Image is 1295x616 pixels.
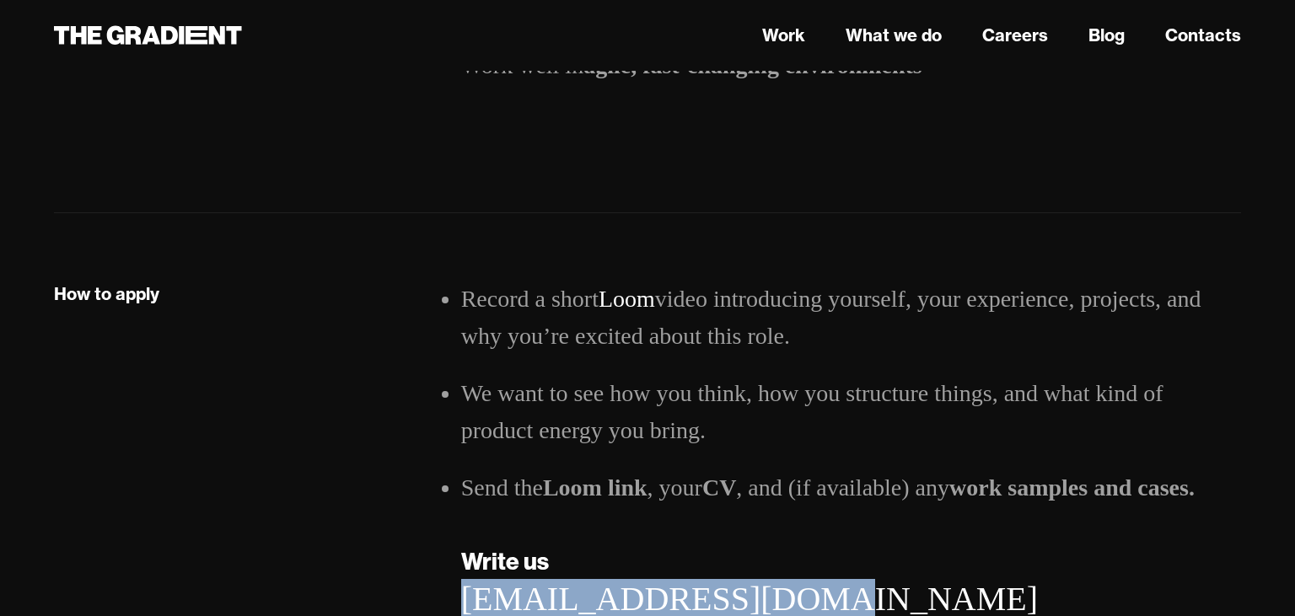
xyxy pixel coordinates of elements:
strong: Loom link [543,474,647,501]
strong: agile, fast-changing environments [583,52,922,78]
li: We want to see how you think, how you structure things, and what kind of product energy you bring. [461,375,1241,449]
a: Blog [1088,23,1125,48]
a: Work [762,23,805,48]
strong: work samples and cases. [949,474,1195,501]
a: Loom [599,286,655,312]
strong: Write us [461,546,550,576]
a: What we do [846,23,942,48]
a: Contacts [1165,23,1241,48]
li: Send the , your , and (if available) any [461,469,1241,506]
strong: CV [702,474,736,501]
div: How to apply [54,283,159,305]
li: Record a short video introducing yourself, your experience, projects, and why you’re excited abou... [461,281,1241,355]
a: Careers [982,23,1048,48]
